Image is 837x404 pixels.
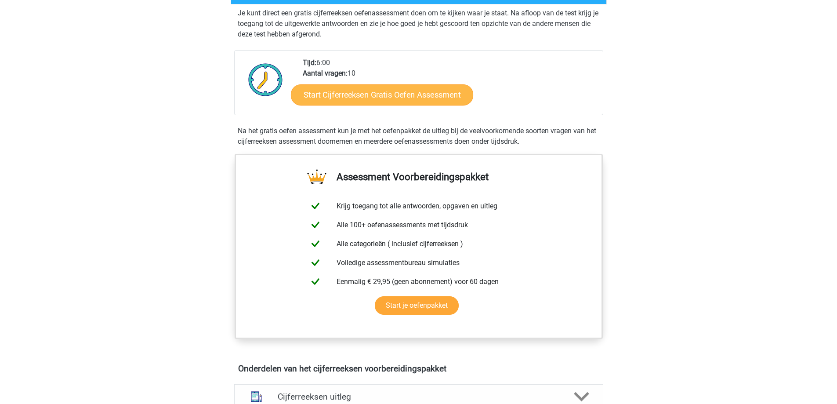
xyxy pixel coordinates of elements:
[296,58,602,115] div: 6:00 10
[238,8,600,40] p: Je kunt direct een gratis cijferreeksen oefenassessment doen om te kijken waar je staat. Na afloo...
[234,126,603,147] div: Na het gratis oefen assessment kun je met het oefenpakket de uitleg bij de veelvoorkomende soorte...
[278,392,560,402] h4: Cijferreeksen uitleg
[291,84,473,105] a: Start Cijferreeksen Gratis Oefen Assessment
[243,58,288,102] img: Klok
[375,296,459,315] a: Start je oefenpakket
[303,69,348,77] b: Aantal vragen:
[238,364,599,374] h4: Onderdelen van het cijferreeksen voorbereidingspakket
[303,58,316,67] b: Tijd:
